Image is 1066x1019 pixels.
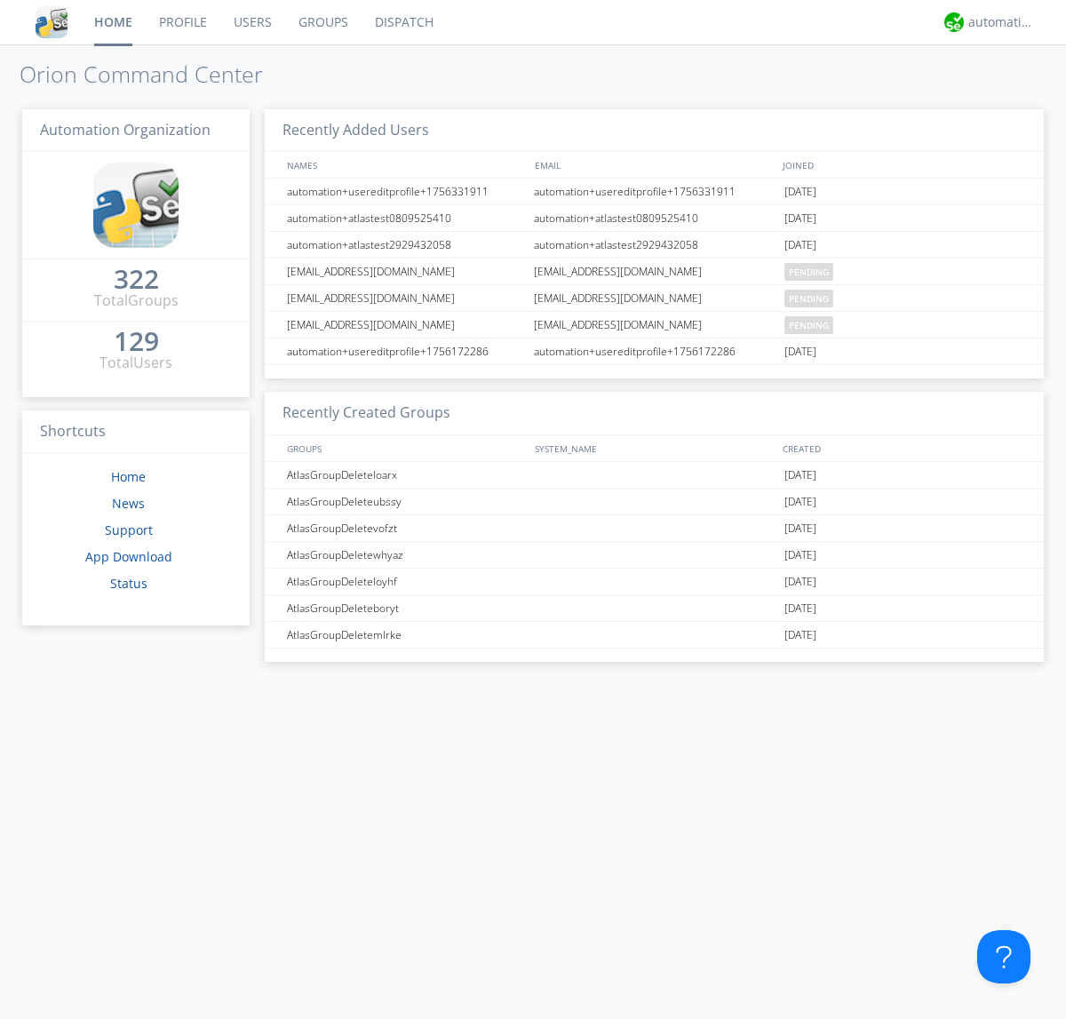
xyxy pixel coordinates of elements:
[36,6,68,38] img: cddb5a64eb264b2086981ab96f4c1ba7
[265,392,1044,435] h3: Recently Created Groups
[529,338,780,364] div: automation+usereditprofile+1756172286
[265,205,1044,232] a: automation+atlastest0809525410automation+atlastest0809525410[DATE]
[282,435,526,461] div: GROUPS
[265,179,1044,205] a: automation+usereditprofile+1756331911automation+usereditprofile+1756331911[DATE]
[282,232,529,258] div: automation+atlastest2929432058
[114,332,159,353] a: 129
[265,622,1044,649] a: AtlasGroupDeletemlrke[DATE]
[22,410,250,454] h3: Shortcuts
[110,575,147,592] a: Status
[784,515,816,542] span: [DATE]
[40,120,211,139] span: Automation Organization
[114,270,159,288] div: 322
[282,312,529,338] div: [EMAIL_ADDRESS][DOMAIN_NAME]
[784,622,816,649] span: [DATE]
[282,569,529,594] div: AtlasGroupDeleteloyhf
[265,338,1044,365] a: automation+usereditprofile+1756172286automation+usereditprofile+1756172286[DATE]
[265,569,1044,595] a: AtlasGroupDeleteloyhf[DATE]
[784,290,833,307] span: pending
[93,163,179,248] img: cddb5a64eb264b2086981ab96f4c1ba7
[265,489,1044,515] a: AtlasGroupDeleteubssy[DATE]
[784,179,816,205] span: [DATE]
[968,13,1035,31] div: automation+atlas
[529,205,780,231] div: automation+atlastest0809525410
[99,353,172,373] div: Total Users
[265,462,1044,489] a: AtlasGroupDeleteloarx[DATE]
[282,205,529,231] div: automation+atlastest0809525410
[784,462,816,489] span: [DATE]
[784,489,816,515] span: [DATE]
[784,542,816,569] span: [DATE]
[282,489,529,514] div: AtlasGroupDeleteubssy
[282,622,529,648] div: AtlasGroupDeletemlrke
[282,285,529,311] div: [EMAIL_ADDRESS][DOMAIN_NAME]
[944,12,964,32] img: d2d01cd9b4174d08988066c6d424eccd
[529,232,780,258] div: automation+atlastest2929432058
[529,259,780,284] div: [EMAIL_ADDRESS][DOMAIN_NAME]
[282,338,529,364] div: automation+usereditprofile+1756172286
[265,312,1044,338] a: [EMAIL_ADDRESS][DOMAIN_NAME][EMAIL_ADDRESS][DOMAIN_NAME]pending
[784,595,816,622] span: [DATE]
[784,263,833,281] span: pending
[105,521,153,538] a: Support
[784,205,816,232] span: [DATE]
[282,595,529,621] div: AtlasGroupDeleteboryt
[265,595,1044,622] a: AtlasGroupDeleteboryt[DATE]
[530,435,778,461] div: SYSTEM_NAME
[265,542,1044,569] a: AtlasGroupDeletewhyaz[DATE]
[529,179,780,204] div: automation+usereditprofile+1756331911
[265,232,1044,259] a: automation+atlastest2929432058automation+atlastest2929432058[DATE]
[282,259,529,284] div: [EMAIL_ADDRESS][DOMAIN_NAME]
[977,930,1030,983] iframe: Toggle Customer Support
[529,312,780,338] div: [EMAIL_ADDRESS][DOMAIN_NAME]
[112,495,145,512] a: News
[282,179,529,204] div: automation+usereditprofile+1756331911
[282,542,529,568] div: AtlasGroupDeletewhyaz
[784,316,833,334] span: pending
[265,515,1044,542] a: AtlasGroupDeletevofzt[DATE]
[114,332,159,350] div: 129
[111,468,146,485] a: Home
[265,285,1044,312] a: [EMAIL_ADDRESS][DOMAIN_NAME][EMAIL_ADDRESS][DOMAIN_NAME]pending
[282,515,529,541] div: AtlasGroupDeletevofzt
[114,270,159,291] a: 322
[265,259,1044,285] a: [EMAIL_ADDRESS][DOMAIN_NAME][EMAIL_ADDRESS][DOMAIN_NAME]pending
[282,152,526,178] div: NAMES
[784,569,816,595] span: [DATE]
[282,462,529,488] div: AtlasGroupDeleteloarx
[265,109,1044,153] h3: Recently Added Users
[784,232,816,259] span: [DATE]
[529,285,780,311] div: [EMAIL_ADDRESS][DOMAIN_NAME]
[85,548,172,565] a: App Download
[94,291,179,311] div: Total Groups
[778,435,1027,461] div: CREATED
[530,152,778,178] div: EMAIL
[778,152,1027,178] div: JOINED
[784,338,816,365] span: [DATE]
